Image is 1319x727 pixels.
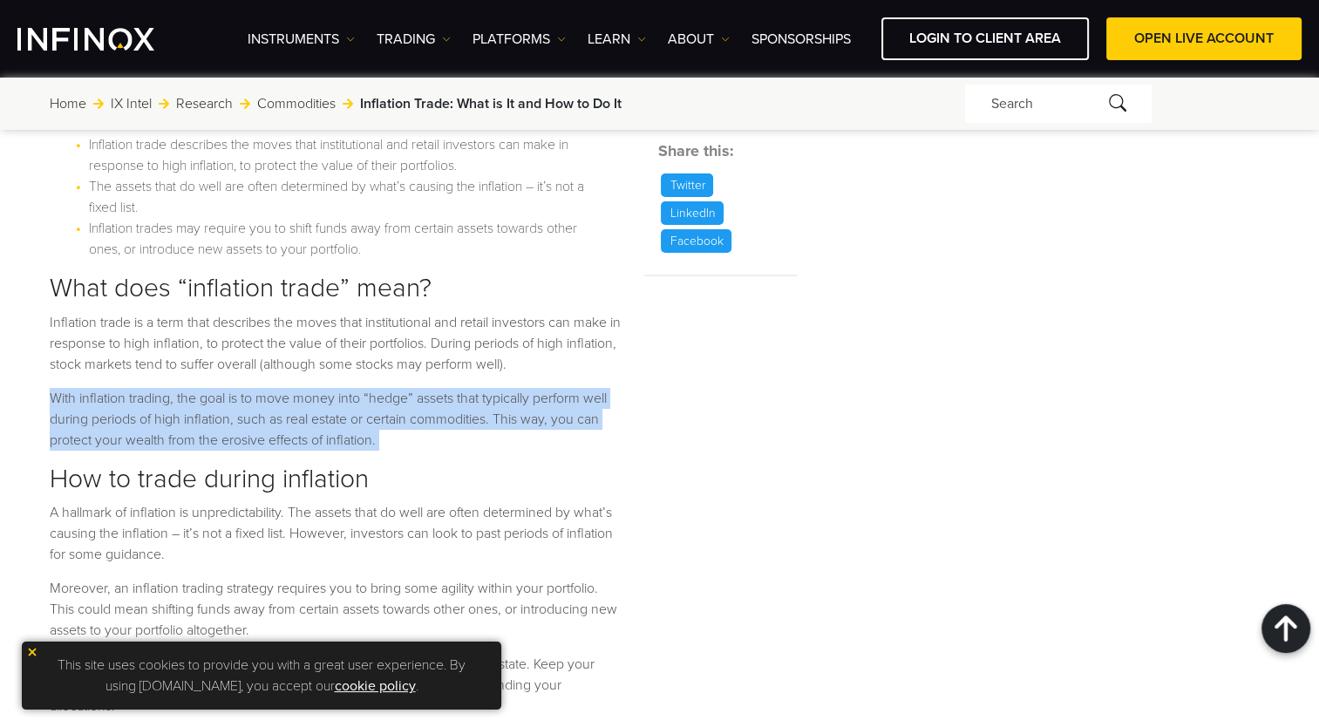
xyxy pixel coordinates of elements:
[50,388,623,451] p: With inflation trading, the goal is to move money into “hedge” assets that typically perform well...
[668,29,730,50] a: ABOUT
[661,201,724,225] p: LinkedIn
[257,93,336,114] a: Commodities
[50,312,623,375] p: Inflation trade is a term that describes the moves that institutional and retail investors can ma...
[31,650,493,701] p: This site uses cookies to provide you with a great user experience. By using [DOMAIN_NAME], you a...
[50,273,623,305] h2: What does “inflation trade” mean?
[111,93,152,114] a: IX Intel
[343,99,353,109] img: arrow-right
[881,17,1089,60] a: LOGIN TO CLIENT AREA
[473,29,566,50] a: PLATFORMS
[657,201,727,225] a: LinkedIn
[657,229,735,253] a: Facebook
[93,99,104,109] img: arrow-right
[657,173,717,197] a: Twitter
[588,29,646,50] a: Learn
[248,29,355,50] a: Instruments
[377,29,451,50] a: TRADING
[751,29,851,50] a: SPONSORSHIPS
[176,93,233,114] a: Research
[26,646,38,658] img: yellow close icon
[159,99,169,109] img: arrow-right
[89,134,606,176] li: Inflation trade describes the moves that institutional and retail investors can make in response ...
[661,173,713,197] p: Twitter
[50,578,623,641] p: Moreover, an inflation trading strategy requires you to bring some agility within your portfolio....
[965,85,1152,123] div: Search
[1106,17,1302,60] a: OPEN LIVE ACCOUNT
[17,28,195,51] a: INFINOX Logo
[661,229,731,253] p: Facebook
[50,464,623,496] h2: How to trade during inflation
[89,176,606,218] li: The assets that do well are often determined by what’s causing the inflation – it’s not a fixed l...
[50,502,623,565] p: A hallmark of inflation is unpredictability. The assets that do well are often determined by what...
[657,139,797,163] h5: Share this:
[50,93,86,114] a: Home
[240,99,250,109] img: arrow-right
[89,218,606,260] li: Inflation trades may require you to shift funds away from certain assets towards other ones, or i...
[360,93,622,114] span: Inflation Trade: What is It and How to Do It
[335,677,416,695] a: cookie policy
